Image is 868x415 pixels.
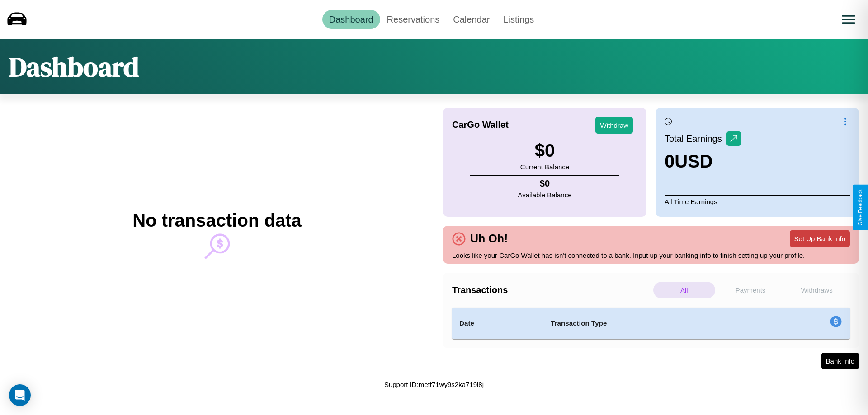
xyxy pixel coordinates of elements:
[452,249,850,261] p: Looks like your CarGo Wallet has isn't connected to a bank. Input up your banking info to finish ...
[551,318,756,329] h4: Transaction Type
[520,140,569,161] h3: $ 0
[720,282,782,298] p: Payments
[665,151,741,172] h3: 0 USD
[520,161,569,173] p: Current Balance
[9,48,139,85] h1: Dashboard
[384,378,484,391] p: Support ID: metf71wy9s2ka719l8j
[132,210,301,231] h2: No transaction data
[459,318,536,329] h4: Date
[452,285,651,295] h4: Transactions
[452,308,850,339] table: simple table
[821,353,859,369] button: Bank Info
[9,384,31,406] div: Open Intercom Messenger
[836,7,861,32] button: Open menu
[790,230,850,247] button: Set Up Bank Info
[380,10,447,29] a: Reservations
[786,282,848,298] p: Withdraws
[665,195,850,208] p: All Time Earnings
[595,117,633,134] button: Withdraw
[518,178,572,189] h4: $ 0
[665,131,726,147] p: Total Earnings
[653,282,715,298] p: All
[446,10,496,29] a: Calendar
[322,10,380,29] a: Dashboard
[857,189,863,226] div: Give Feedback
[452,120,509,130] h4: CarGo Wallet
[466,232,512,245] h4: Uh Oh!
[518,189,572,201] p: Available Balance
[496,10,541,29] a: Listings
